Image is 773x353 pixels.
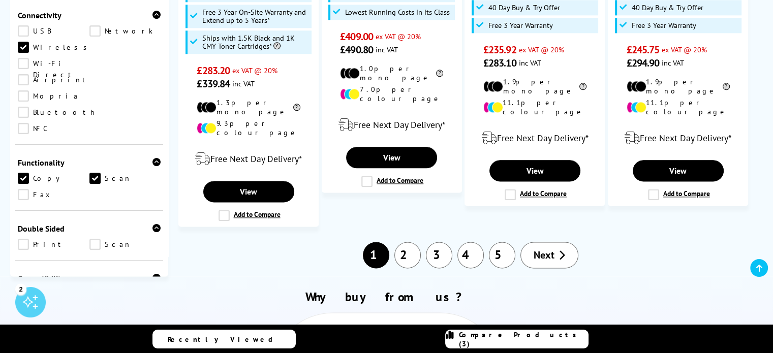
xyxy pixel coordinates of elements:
[232,66,277,75] span: ex VAT @ 20%
[627,56,660,70] span: £294.90
[470,124,599,152] div: modal_delivery
[483,43,516,56] span: £235.92
[613,124,743,152] div: modal_delivery
[197,64,230,77] span: £283.20
[648,189,710,200] label: Add to Compare
[184,145,313,173] div: modal_delivery
[18,107,97,118] a: Bluetooth
[340,30,373,43] span: £409.00
[23,289,750,305] h2: Why buy from us?
[627,98,730,116] li: 11.1p per colour page
[662,45,707,54] span: ex VAT @ 20%
[197,119,300,137] li: 9.3p per colour page
[505,189,567,200] label: Add to Compare
[197,98,300,116] li: 1.3p per mono page
[18,173,89,184] a: Copy
[483,77,586,95] li: 1.9p per mono page
[394,242,421,268] a: 2
[519,58,541,68] span: inc VAT
[89,239,161,250] a: Scan
[152,330,296,348] a: Recently Viewed
[534,248,554,262] span: Next
[168,335,283,344] span: Recently Viewed
[18,239,89,250] a: Print
[489,160,580,181] a: View
[632,21,696,29] span: Free 3 Year Warranty
[18,157,161,168] span: Functionality
[627,77,730,95] li: 1.9p per mono page
[457,242,484,268] a: 4
[18,90,89,102] a: Mopria
[340,64,443,82] li: 1.0p per mono page
[202,8,310,24] span: Free 3 Year On-Site Warranty and Extend up to 5 Years*
[376,31,421,41] span: ex VAT @ 20%
[202,34,310,50] span: Ships with 1.5K Black and 1K CMY Toner Cartridges*
[18,123,89,134] a: NFC
[219,210,281,221] label: Add to Compare
[203,181,294,202] a: View
[489,242,515,268] a: 5
[340,43,373,56] span: £490.80
[519,45,564,54] span: ex VAT @ 20%
[327,111,456,139] div: modal_delivery
[89,173,161,184] a: Scan
[18,58,89,69] a: Wi-Fi Direct
[459,330,588,348] span: Compare Products (3)
[376,45,398,54] span: inc VAT
[18,74,90,85] a: Airprint
[662,58,684,68] span: inc VAT
[488,21,553,29] span: Free 3 Year Warranty
[340,85,443,103] li: 7.0p per colour page
[18,10,161,20] span: Connectivity
[361,176,423,187] label: Add to Compare
[632,4,703,12] span: 40 Day Buy & Try Offer
[197,77,230,90] span: £339.84
[520,242,578,268] a: Next
[18,223,161,234] span: Double Sided
[18,42,92,53] a: Wireless
[627,43,660,56] span: £245.75
[346,147,437,168] a: View
[483,56,516,70] span: £283.10
[483,98,586,116] li: 11.1p per colour page
[426,242,452,268] a: 3
[18,273,161,283] span: Compatibility
[445,330,589,348] a: Compare Products (3)
[345,8,450,16] span: Lowest Running Costs in its Class
[633,160,724,181] a: View
[18,25,89,37] a: USB
[18,189,89,200] a: Fax
[15,283,26,295] div: 2
[488,4,560,12] span: 40 Day Buy & Try Offer
[232,79,255,88] span: inc VAT
[89,25,161,37] a: Network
